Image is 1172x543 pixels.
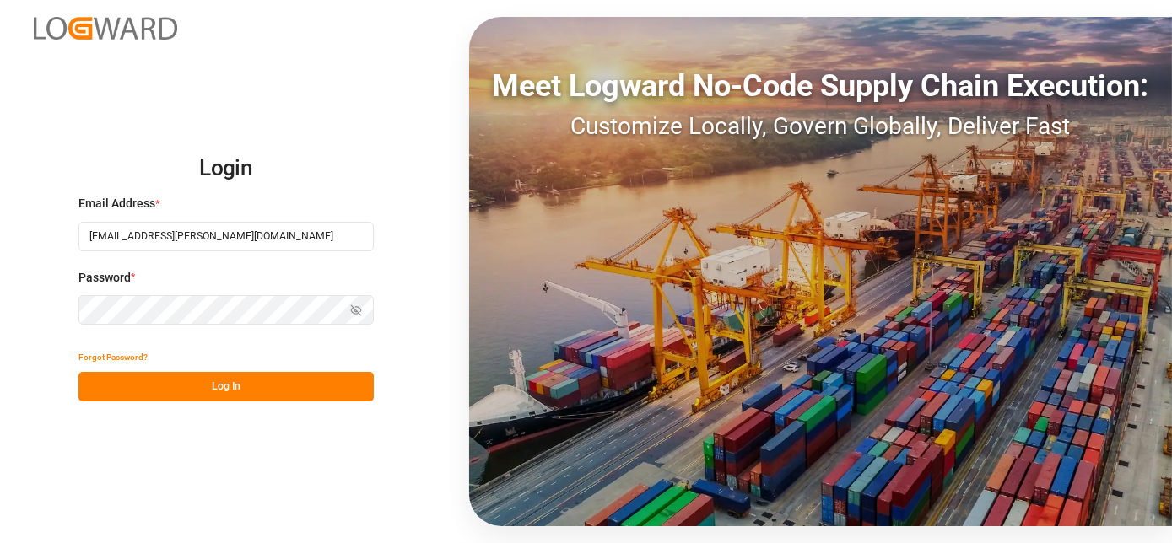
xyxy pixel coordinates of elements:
[34,17,177,40] img: Logward_new_orange.png
[78,142,374,196] h2: Login
[78,372,374,401] button: Log In
[469,109,1172,144] div: Customize Locally, Govern Globally, Deliver Fast
[469,63,1172,109] div: Meet Logward No-Code Supply Chain Execution:
[78,342,148,372] button: Forgot Password?
[78,195,155,212] span: Email Address
[78,222,374,251] input: Enter your email
[78,269,131,287] span: Password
